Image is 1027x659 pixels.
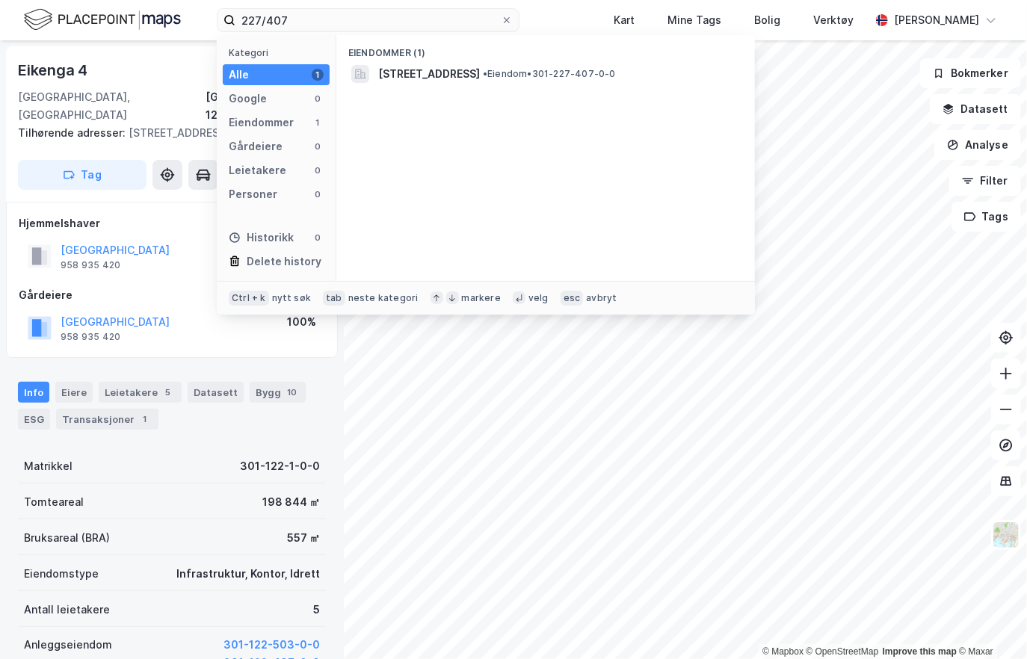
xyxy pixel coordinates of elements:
[18,124,314,142] div: [STREET_ADDRESS]
[18,126,129,139] span: Tilhørende adresser:
[312,69,324,81] div: 1
[762,646,804,657] a: Mapbox
[336,35,755,62] div: Eiendommer (1)
[483,68,487,79] span: •
[992,521,1020,549] img: Z
[188,382,244,403] div: Datasett
[313,601,320,619] div: 5
[561,291,584,306] div: esc
[229,185,277,203] div: Personer
[807,646,879,657] a: OpenStreetMap
[312,140,324,152] div: 0
[312,164,324,176] div: 0
[229,137,283,155] div: Gårdeiere
[667,11,721,29] div: Mine Tags
[920,58,1021,88] button: Bokmerker
[229,161,286,179] div: Leietakere
[528,292,549,304] div: velg
[24,565,99,583] div: Eiendomstype
[323,291,345,306] div: tab
[312,93,324,105] div: 0
[287,529,320,547] div: 557 ㎡
[952,587,1027,659] div: Kontrollprogram for chat
[24,636,112,654] div: Anleggseiendom
[229,229,294,247] div: Historikk
[206,88,326,124] div: [GEOGRAPHIC_DATA], 122/1
[56,409,158,430] div: Transaksjoner
[240,457,320,475] div: 301-122-1-0-0
[18,409,50,430] div: ESG
[19,214,325,232] div: Hjemmelshaver
[312,117,324,129] div: 1
[614,11,635,29] div: Kart
[235,9,501,31] input: Søk på adresse, matrikkel, gårdeiere, leietakere eller personer
[378,65,480,83] span: [STREET_ADDRESS]
[952,202,1021,232] button: Tags
[24,493,84,511] div: Tomteareal
[161,385,176,400] div: 5
[284,385,300,400] div: 10
[312,232,324,244] div: 0
[229,66,249,84] div: Alle
[229,90,267,108] div: Google
[894,11,979,29] div: [PERSON_NAME]
[754,11,780,29] div: Bolig
[138,412,152,427] div: 1
[24,529,110,547] div: Bruksareal (BRA)
[223,636,320,654] button: 301-122-503-0-0
[18,160,147,190] button: Tag
[176,565,320,583] div: Infrastruktur, Kontor, Idrett
[952,587,1027,659] iframe: Chat Widget
[934,130,1021,160] button: Analyse
[61,259,120,271] div: 958 935 420
[247,253,321,270] div: Delete history
[55,382,93,403] div: Eiere
[99,382,182,403] div: Leietakere
[229,47,330,58] div: Kategori
[949,166,1021,196] button: Filter
[586,292,617,304] div: avbryt
[462,292,501,304] div: markere
[483,68,616,80] span: Eiendom • 301-227-407-0-0
[813,11,854,29] div: Verktøy
[18,382,49,403] div: Info
[348,292,419,304] div: neste kategori
[61,331,120,343] div: 958 935 420
[18,88,206,124] div: [GEOGRAPHIC_DATA], [GEOGRAPHIC_DATA]
[19,286,325,304] div: Gårdeiere
[24,457,73,475] div: Matrikkel
[229,291,269,306] div: Ctrl + k
[24,7,181,33] img: logo.f888ab2527a4732fd821a326f86c7f29.svg
[24,601,110,619] div: Antall leietakere
[272,292,312,304] div: nytt søk
[18,58,90,82] div: Eikenga 4
[312,188,324,200] div: 0
[262,493,320,511] div: 198 844 ㎡
[250,382,306,403] div: Bygg
[883,646,957,657] a: Improve this map
[229,114,294,132] div: Eiendommer
[287,313,316,331] div: 100%
[930,94,1021,124] button: Datasett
